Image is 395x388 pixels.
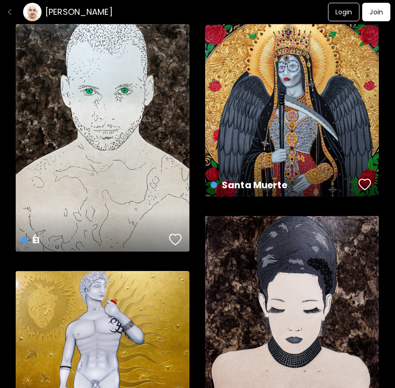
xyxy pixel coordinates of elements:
[45,6,113,18] h6: [PERSON_NAME]
[167,230,184,249] button: favorites
[21,233,166,247] h4: Él
[335,7,352,17] p: Login
[16,24,189,252] a: Élfavoriteshttps://cdn.kaleido.art/CDN/Artwork/171965/Primary/medium.webp?updated=762986
[211,178,355,192] h4: Santa Muerte
[328,3,360,21] button: Login
[211,192,355,210] h5: US$ 3,850 | 140 x 140 cm
[370,7,383,17] p: Join
[4,6,16,18] button: down
[6,8,13,16] img: down
[362,3,390,21] button: Join
[205,24,379,197] a: Santa MuerteUS$ 3,850 | 140 x 140 cmfavoriteshttps://cdn.kaleido.art/CDN/Artwork/171816/Primary/m...
[356,175,374,194] button: favorites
